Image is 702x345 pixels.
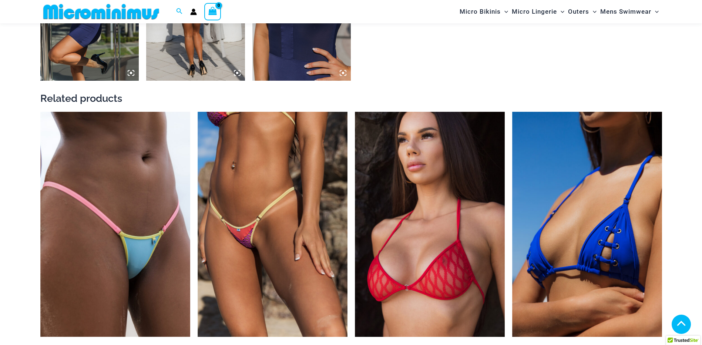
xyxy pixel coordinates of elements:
img: Link Cobalt Blue 3070 Top 01 [512,112,662,337]
span: Menu Toggle [589,2,597,21]
img: MM SHOP LOGO FLAT [40,3,162,20]
img: Crystal Waves 327 Halter Top 01 [355,112,505,337]
img: Tempest Multi Blue 456 Bottom 01 [40,112,190,337]
a: Search icon link [176,7,183,16]
a: Tempest Multi Blue 456 Bottom 01Tempest Multi Blue 312 Top 456 Bottom 07Tempest Multi Blue 312 To... [40,112,190,337]
a: Account icon link [190,9,197,15]
span: Micro Bikinis [460,2,501,21]
a: That Summer Heat Wave Micro Bottom 01That Summer Heat Wave Micro Bottom 02That Summer Heat Wave M... [198,112,347,337]
a: Mens SwimwearMenu ToggleMenu Toggle [598,2,661,21]
span: Menu Toggle [557,2,564,21]
span: Micro Lingerie [512,2,557,21]
a: View Shopping Cart, empty [204,3,221,20]
a: OutersMenu ToggleMenu Toggle [566,2,598,21]
span: Mens Swimwear [600,2,651,21]
h2: Related products [40,92,662,105]
a: Micro LingerieMenu ToggleMenu Toggle [510,2,566,21]
nav: Site Navigation [457,1,662,22]
span: Menu Toggle [651,2,659,21]
a: Crystal Waves 327 Halter Top 01Crystal Waves 327 Halter Top 4149 Thong 01Crystal Waves 327 Halter... [355,112,505,337]
a: Micro BikinisMenu ToggleMenu Toggle [458,2,510,21]
img: That Summer Heat Wave Micro Bottom 02 [198,112,347,337]
span: Menu Toggle [501,2,508,21]
a: Link Cobalt Blue 3070 Top 01Link Cobalt Blue 3070 Top 4955 Bottom 03Link Cobalt Blue 3070 Top 495... [512,112,662,337]
span: Outers [568,2,589,21]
